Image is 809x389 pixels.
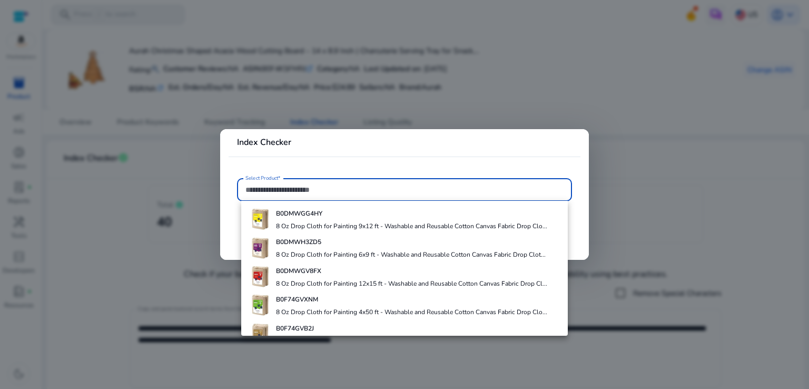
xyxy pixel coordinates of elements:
[250,324,271,345] img: 41fJS9SbbZL._AC_US100_.jpg
[250,238,271,259] img: 31m7fkIk0+L._AC_US100_.jpg
[245,174,281,182] mat-label: Select Product*
[276,267,321,275] b: B0DMWGV8FX
[276,295,318,304] b: B0F74GVXNM
[250,266,271,287] img: 41e4PmGgFWL._AC_US100_.jpg
[276,250,546,259] h4: 8 Oz Drop Cloth for Painting 6x9 ft - Washable and Reusable Cotton Canvas Fabric Drop Clot...
[276,308,547,316] h4: 8 Oz Drop Cloth for Painting 4x50 ft - Washable and Reusable Cotton Canvas Fabric Drop Clo...
[276,209,322,218] b: B0DMWGG4HY
[276,324,314,333] b: B0F74GVB2J
[237,137,291,148] b: Index Checker
[250,209,271,230] img: 41Qhyu4yosL._AC_US100_.jpg
[276,279,547,288] h4: 8 Oz Drop Cloth for Painting 12x15 ft - Washable and Reusable Cotton Canvas Fabric Drop Cl...
[250,295,271,316] img: 41TxosA-c7L._AC_US100_.jpg
[276,238,321,246] b: B0DMWH3ZD5
[276,222,547,230] h4: 8 Oz Drop Cloth for Painting 9x12 ft - Washable and Reusable Cotton Canvas Fabric Drop Clo...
